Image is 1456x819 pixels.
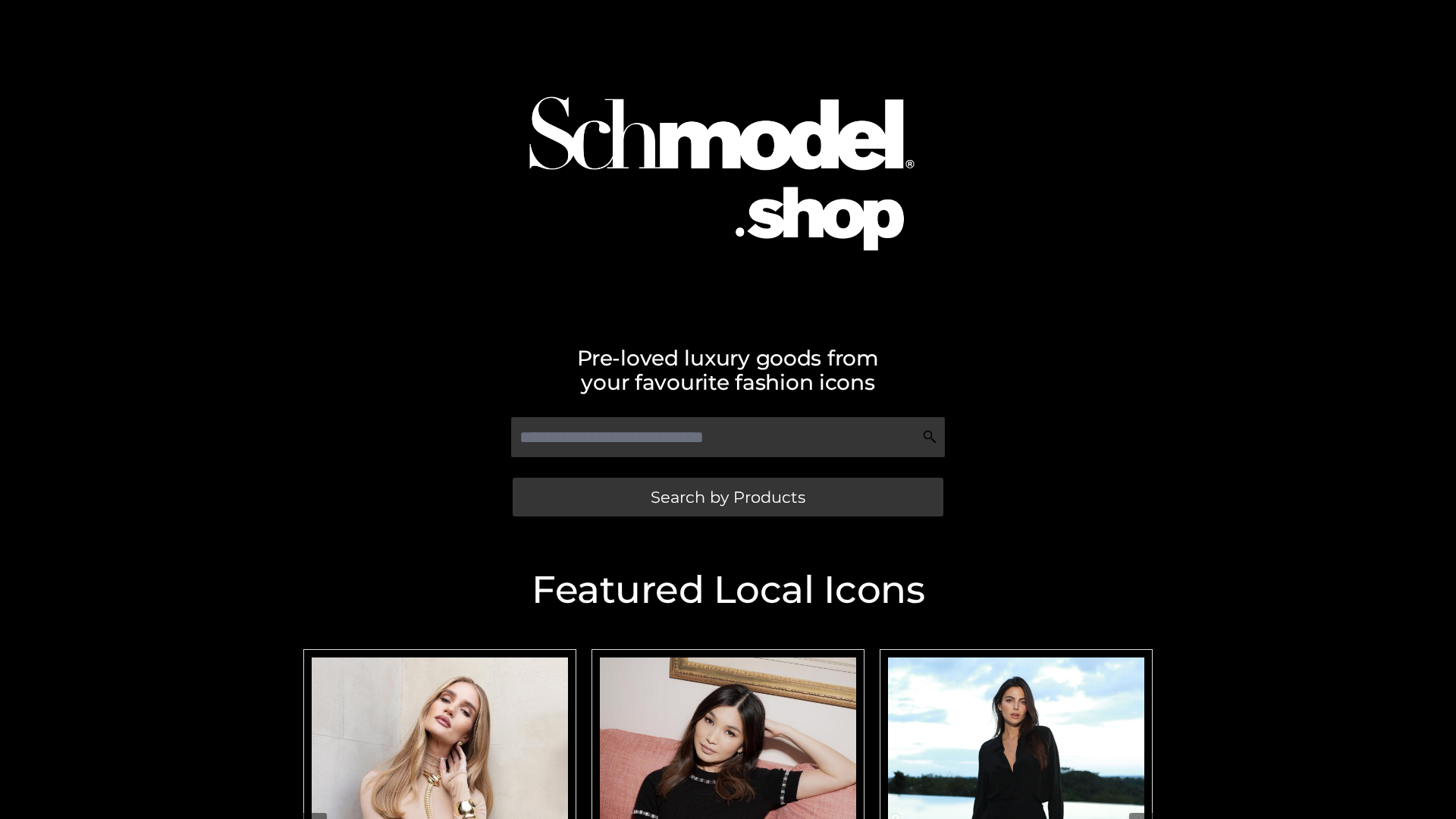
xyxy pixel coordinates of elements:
span: Search by Products [651,489,805,505]
h2: Featured Local Icons​ [296,571,1160,609]
img: Search Icon [922,429,937,444]
a: Search by Products [513,478,943,516]
h2: Pre-loved luxury goods from your favourite fashion icons [296,346,1160,394]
